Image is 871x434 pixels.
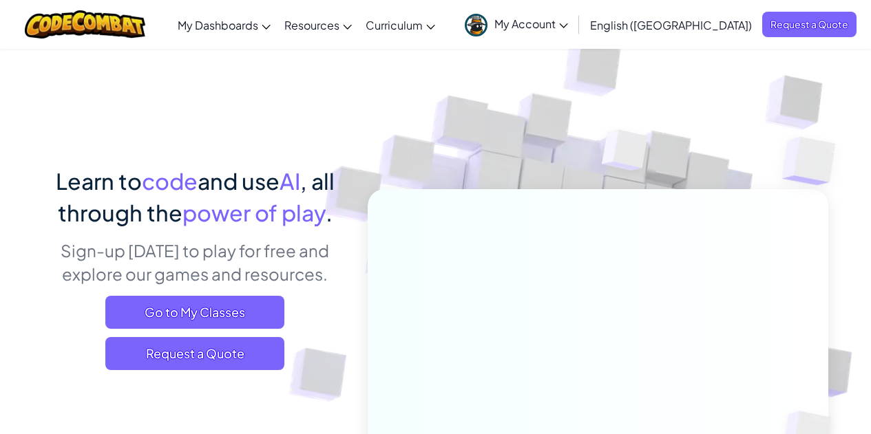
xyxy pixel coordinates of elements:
[277,6,359,43] a: Resources
[56,167,142,195] span: Learn to
[182,199,326,226] span: power of play
[762,12,857,37] a: Request a Quote
[583,6,759,43] a: English ([GEOGRAPHIC_DATA])
[284,18,339,32] span: Resources
[326,199,333,226] span: .
[105,337,284,370] a: Request a Quote
[590,18,752,32] span: English ([GEOGRAPHIC_DATA])
[576,102,675,205] img: Overlap cubes
[43,239,347,285] p: Sign-up [DATE] to play for free and explore our games and resources.
[494,17,568,31] span: My Account
[366,18,423,32] span: Curriculum
[171,6,277,43] a: My Dashboards
[359,6,442,43] a: Curriculum
[465,14,487,36] img: avatar
[105,296,284,329] a: Go to My Classes
[458,3,575,46] a: My Account
[25,10,145,39] img: CodeCombat logo
[280,167,300,195] span: AI
[142,167,198,195] span: code
[198,167,280,195] span: and use
[178,18,258,32] span: My Dashboards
